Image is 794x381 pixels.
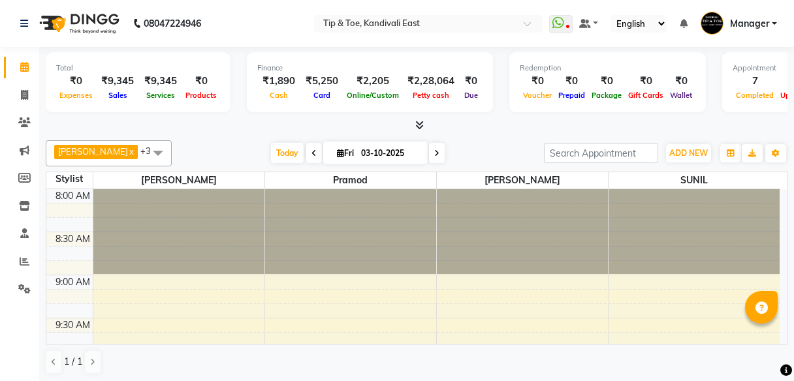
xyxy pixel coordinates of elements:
[609,172,780,189] span: SUNIL
[739,329,781,368] iframe: chat widget
[266,91,291,100] span: Cash
[56,74,96,89] div: ₹0
[105,91,131,100] span: Sales
[265,172,436,189] span: Pramod
[357,144,422,163] input: 2025-10-03
[257,63,483,74] div: Finance
[300,74,343,89] div: ₹5,250
[182,74,220,89] div: ₹0
[733,91,777,100] span: Completed
[730,17,769,31] span: Manager
[334,148,357,158] span: Fri
[310,91,334,100] span: Card
[667,74,695,89] div: ₹0
[56,91,96,100] span: Expenses
[93,172,264,189] span: [PERSON_NAME]
[588,74,625,89] div: ₹0
[544,143,658,163] input: Search Appointment
[143,91,178,100] span: Services
[701,12,723,35] img: Manager
[588,91,625,100] span: Package
[53,275,93,289] div: 9:00 AM
[144,5,201,42] b: 08047224946
[669,148,708,158] span: ADD NEW
[461,91,481,100] span: Due
[53,189,93,203] div: 8:00 AM
[182,91,220,100] span: Products
[140,145,161,156] span: +3
[437,172,608,189] span: [PERSON_NAME]
[128,146,134,157] a: x
[343,74,402,89] div: ₹2,205
[625,74,667,89] div: ₹0
[271,143,304,163] span: Today
[520,74,555,89] div: ₹0
[53,232,93,246] div: 8:30 AM
[520,63,695,74] div: Redemption
[733,74,777,89] div: 7
[409,91,453,100] span: Petty cash
[520,91,555,100] span: Voucher
[53,318,93,332] div: 9:30 AM
[555,74,588,89] div: ₹0
[58,146,128,157] span: [PERSON_NAME]
[139,74,182,89] div: ₹9,345
[96,74,139,89] div: ₹9,345
[625,91,667,100] span: Gift Cards
[343,91,402,100] span: Online/Custom
[667,91,695,100] span: Wallet
[555,91,588,100] span: Prepaid
[666,144,711,162] button: ADD NEW
[33,5,123,42] img: logo
[460,74,483,89] div: ₹0
[257,74,300,89] div: ₹1,890
[402,74,460,89] div: ₹2,28,064
[56,63,220,74] div: Total
[46,172,93,186] div: Stylist
[64,355,82,369] span: 1 / 1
